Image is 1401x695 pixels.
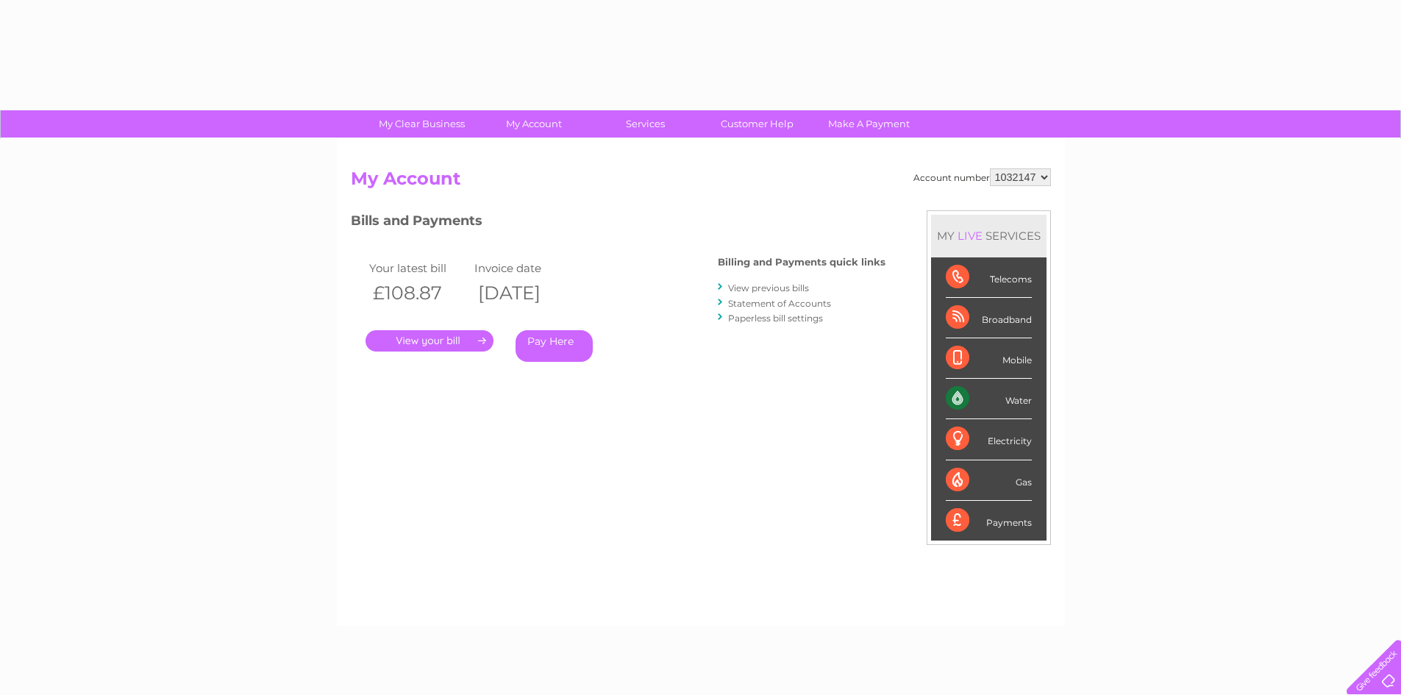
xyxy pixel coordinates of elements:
td: Invoice date [471,258,577,278]
a: Pay Here [516,330,593,362]
div: Payments [946,501,1032,541]
div: Broadband [946,298,1032,338]
div: Water [946,379,1032,419]
div: Electricity [946,419,1032,460]
div: Telecoms [946,257,1032,298]
h2: My Account [351,168,1051,196]
a: Statement of Accounts [728,298,831,309]
h3: Bills and Payments [351,210,885,236]
th: [DATE] [471,278,577,308]
a: My Clear Business [361,110,482,138]
div: MY SERVICES [931,215,1047,257]
th: £108.87 [366,278,471,308]
h4: Billing and Payments quick links [718,257,885,268]
td: Your latest bill [366,258,471,278]
div: Gas [946,460,1032,501]
a: Make A Payment [808,110,930,138]
a: . [366,330,493,352]
div: LIVE [955,229,985,243]
div: Mobile [946,338,1032,379]
a: Services [585,110,706,138]
a: View previous bills [728,282,809,293]
a: Customer Help [696,110,818,138]
div: Account number [913,168,1051,186]
a: My Account [473,110,594,138]
a: Paperless bill settings [728,313,823,324]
